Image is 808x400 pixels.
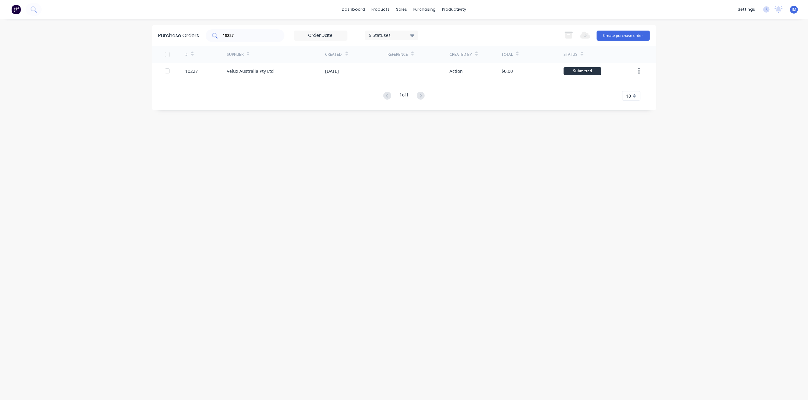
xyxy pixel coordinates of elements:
[564,67,601,75] div: Submitted
[294,31,347,40] input: Order Date
[410,5,439,14] div: purchasing
[185,52,188,57] div: #
[158,32,199,39] div: Purchase Orders
[339,5,368,14] a: dashboard
[185,68,198,74] div: 10227
[387,52,408,57] div: Reference
[439,5,469,14] div: productivity
[325,68,339,74] div: [DATE]
[501,52,513,57] div: Total
[450,52,472,57] div: Created By
[501,68,513,74] div: $0.00
[227,68,274,74] div: Velux Australia Pty Ltd
[369,32,414,38] div: 5 Statuses
[393,5,410,14] div: sales
[564,52,577,57] div: Status
[227,52,244,57] div: Supplier
[626,93,631,99] span: 10
[597,31,650,41] button: Create purchase order
[792,7,796,12] span: JM
[399,91,409,101] div: 1 of 1
[450,68,463,74] div: Action
[735,5,758,14] div: settings
[11,5,21,14] img: Factory
[368,5,393,14] div: products
[325,52,342,57] div: Created
[222,32,275,39] input: Search purchase orders...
